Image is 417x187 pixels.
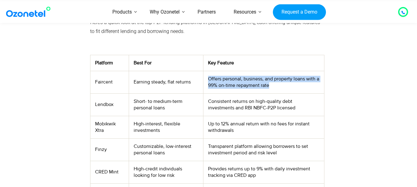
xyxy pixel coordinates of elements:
[203,55,324,71] th: Key Feature
[203,138,324,161] td: Transparent platform allowing borrowers to set investment period and risk level
[203,116,324,138] td: Up to 12% annual return with no fees for instant withdrawals
[189,1,225,23] a: Partners
[273,4,326,20] a: Request a Demo
[90,138,129,161] td: Finzy
[129,138,203,161] td: Customizable, low-interest personal loans
[90,71,129,93] td: Faircent
[203,71,324,93] td: Offers personal, business, and property loans with a 99% on-time repayment rate
[129,93,203,116] td: Short- to medium-term personal loans
[203,93,324,116] td: Consistent returns on high-quality debt investments and RBI NBFC-P2P licensed
[141,1,189,23] a: Why Ozonetel
[103,1,141,23] a: Products
[225,1,265,23] a: Resources
[90,93,129,116] td: Lendbox
[129,161,203,183] td: High-credit individuals looking for low risk
[129,71,203,93] td: Earning steady, flat returns
[90,161,129,183] td: CRED Mint
[129,55,203,71] th: Best For
[203,161,324,183] td: Provides returns up to 9% with daily investment tracking via CRED app
[90,116,129,138] td: Mobikwik Xtra
[129,116,203,138] td: High-interest, flexible investments
[90,55,129,71] th: Platform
